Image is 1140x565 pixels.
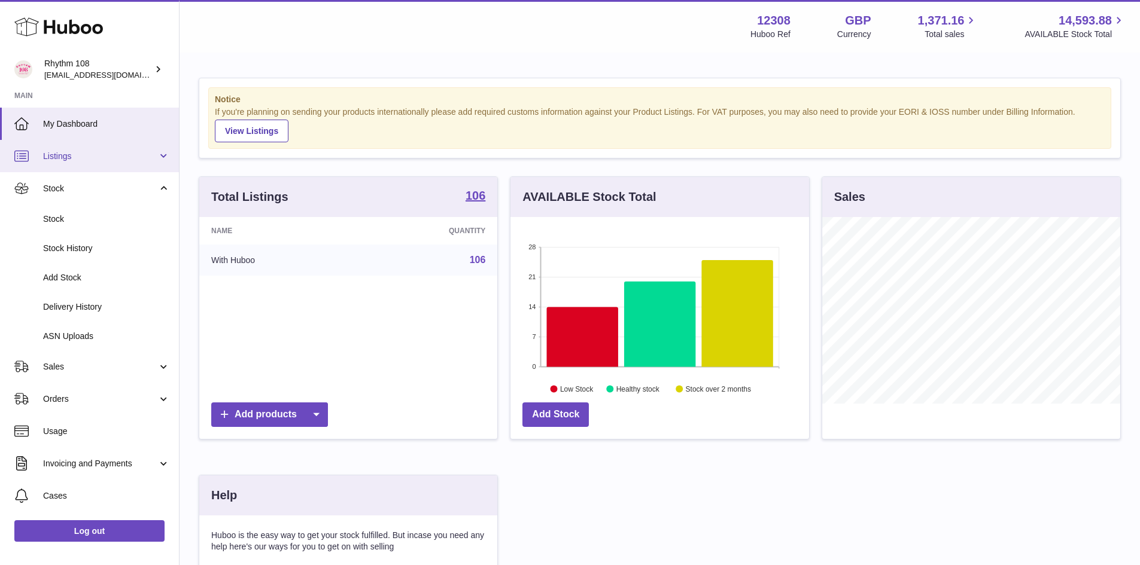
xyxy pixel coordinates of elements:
text: 7 [533,333,536,340]
span: [EMAIL_ADDRESS][DOMAIN_NAME] [44,70,176,80]
th: Name [199,217,357,245]
h3: Total Listings [211,189,288,205]
h3: Sales [834,189,865,205]
p: Huboo is the easy way to get your stock fulfilled. But incase you need any help here's our ways f... [211,530,485,552]
span: My Dashboard [43,118,170,130]
div: If you're planning on sending your products internationally please add required customs informati... [215,106,1105,142]
div: Rhythm 108 [44,58,152,81]
img: internalAdmin-12308@internal.huboo.com [14,60,32,78]
span: Usage [43,426,170,437]
span: Stock History [43,243,170,254]
a: 14,593.88 AVAILABLE Stock Total [1025,13,1126,40]
th: Quantity [357,217,497,245]
text: 28 [529,243,536,251]
strong: 106 [466,190,485,201]
a: 106 [470,255,486,265]
span: Cases [43,490,170,502]
text: 21 [529,273,536,280]
span: 14,593.88 [1059,13,1112,29]
span: Orders [43,393,157,405]
div: Currency [837,29,871,40]
text: Low Stock [560,384,594,393]
strong: Notice [215,94,1105,105]
span: Stock [43,213,170,225]
span: Sales [43,361,157,372]
text: Healthy stock [616,384,660,393]
text: 14 [529,303,536,310]
span: Stock [43,183,157,194]
a: Add Stock [522,402,589,427]
span: ASN Uploads [43,331,170,342]
text: Stock over 2 months [686,384,751,393]
a: 1,371.16 Total sales [918,13,978,40]
span: AVAILABLE Stock Total [1025,29,1126,40]
a: Log out [14,520,165,542]
strong: GBP [845,13,871,29]
span: Listings [43,151,157,162]
span: Total sales [925,29,978,40]
span: Invoicing and Payments [43,458,157,469]
a: View Listings [215,120,288,142]
span: Add Stock [43,272,170,283]
span: Delivery History [43,301,170,313]
a: 106 [466,190,485,204]
td: With Huboo [199,245,357,276]
div: Huboo Ref [750,29,791,40]
strong: 12308 [757,13,791,29]
span: 1,371.16 [918,13,965,29]
text: 0 [533,363,536,370]
h3: AVAILABLE Stock Total [522,189,656,205]
a: Add products [211,402,328,427]
h3: Help [211,487,237,503]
